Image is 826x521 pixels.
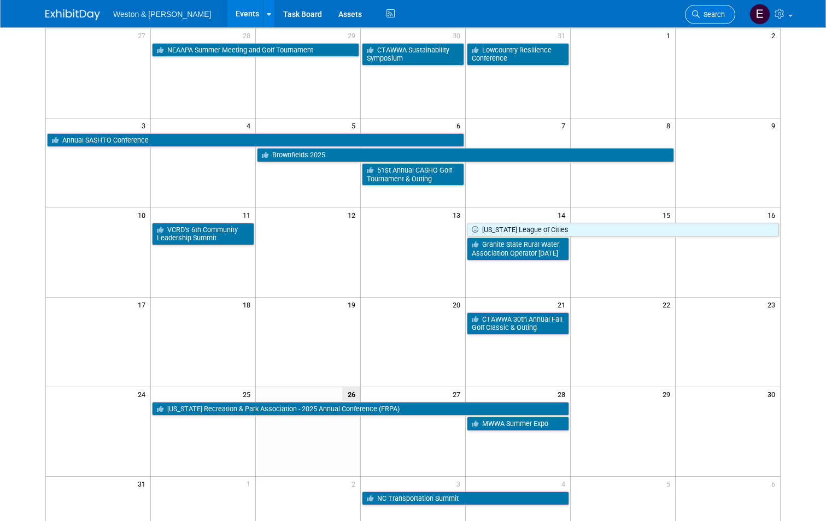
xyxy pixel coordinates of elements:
[665,119,675,132] span: 8
[661,387,675,401] span: 29
[245,119,255,132] span: 4
[347,28,360,42] span: 29
[556,298,570,311] span: 21
[556,208,570,222] span: 14
[347,298,360,311] span: 19
[362,163,464,186] a: 51st Annual CASHO Golf Tournament & Outing
[242,387,255,401] span: 25
[556,28,570,42] span: 31
[766,208,780,222] span: 16
[467,223,779,237] a: [US_STATE] League of Cities
[665,477,675,490] span: 5
[342,387,360,401] span: 26
[556,387,570,401] span: 28
[749,4,770,25] img: Edyn Winter
[350,477,360,490] span: 2
[47,133,464,147] a: Annual SASHTO Conference
[452,208,465,222] span: 13
[362,43,464,66] a: CTAWWA Sustainability Symposium
[770,477,780,490] span: 6
[467,417,569,431] a: MWWA Summer Expo
[152,402,569,416] a: [US_STATE] Recreation & Park Association - 2025 Annual Conference (FRPA)
[152,43,359,57] a: NEAAPA Summer Meeting and Golf Tournament
[242,208,255,222] span: 11
[113,10,211,19] span: Weston & [PERSON_NAME]
[347,208,360,222] span: 12
[770,119,780,132] span: 9
[560,119,570,132] span: 7
[245,477,255,490] span: 1
[137,298,150,311] span: 17
[452,298,465,311] span: 20
[45,9,100,20] img: ExhibitDay
[665,28,675,42] span: 1
[452,28,465,42] span: 30
[242,298,255,311] span: 18
[661,298,675,311] span: 22
[560,477,570,490] span: 4
[140,119,150,132] span: 3
[661,208,675,222] span: 15
[362,492,569,506] a: NC Transportation Summit
[467,312,569,335] a: CTAWWA 30th Annual Fall Golf Classic & Outing
[467,238,569,260] a: Granite State Rural Water Association Operator [DATE]
[700,10,725,19] span: Search
[137,387,150,401] span: 24
[467,43,569,66] a: Lowcountry Resilience Conference
[766,298,780,311] span: 23
[137,477,150,490] span: 31
[770,28,780,42] span: 2
[152,223,254,245] a: VCRD’s 6th Community Leadership Summit
[137,208,150,222] span: 10
[137,28,150,42] span: 27
[242,28,255,42] span: 28
[455,477,465,490] span: 3
[455,119,465,132] span: 6
[452,387,465,401] span: 27
[685,5,735,24] a: Search
[766,387,780,401] span: 30
[257,148,673,162] a: Brownfields 2025
[350,119,360,132] span: 5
